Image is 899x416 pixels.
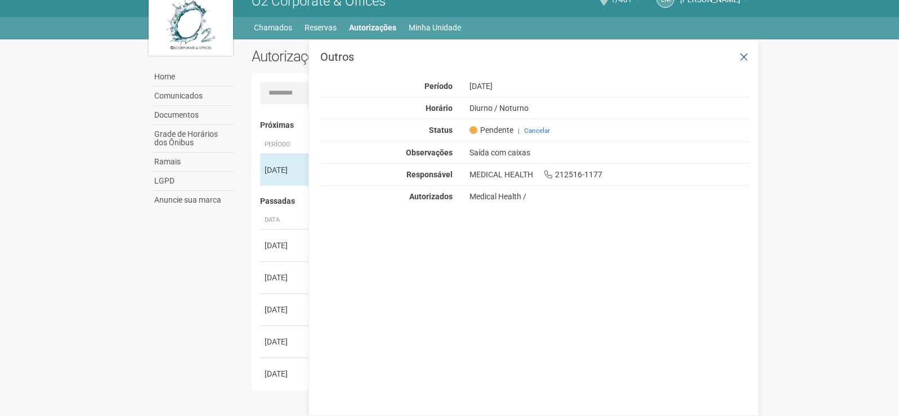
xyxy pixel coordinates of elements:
span: Pendente [469,125,513,135]
div: [DATE] [265,368,306,379]
div: Medical Health / [469,191,750,202]
a: Grade de Horários dos Ônibus [151,125,235,153]
div: [DATE] [265,272,306,283]
a: Comunicados [151,87,235,106]
a: Minha Unidade [409,20,461,35]
a: Documentos [151,106,235,125]
th: Período [260,136,311,154]
strong: Observações [406,148,453,157]
strong: Período [424,82,453,91]
div: [DATE] [265,304,306,315]
strong: Status [429,126,453,135]
div: [DATE] [265,336,306,347]
h3: Outros [320,51,750,62]
a: LGPD [151,172,235,191]
a: Anuncie sua marca [151,191,235,209]
a: Reservas [305,20,337,35]
strong: Autorizados [409,192,453,201]
a: Ramais [151,153,235,172]
span: | [518,127,520,135]
div: MEDICAL HEALTH 212516-1177 [461,169,759,180]
div: [DATE] [461,81,759,91]
strong: Responsável [406,170,453,179]
th: Data [260,211,311,230]
a: Home [151,68,235,87]
div: Saída com caixas [461,147,759,158]
a: Autorizações [349,20,396,35]
a: Cancelar [524,127,550,135]
h4: Passadas [260,197,743,205]
div: [DATE] [265,164,306,176]
strong: Horário [426,104,453,113]
div: [DATE] [265,240,306,251]
a: Chamados [254,20,292,35]
h4: Próximas [260,121,743,129]
div: Diurno / Noturno [461,103,759,113]
h2: Autorizações [252,48,493,65]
